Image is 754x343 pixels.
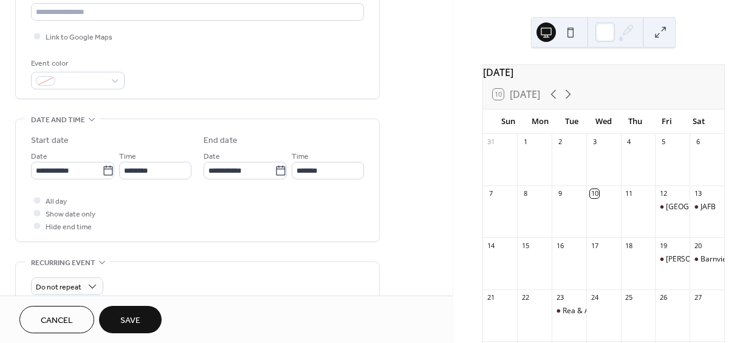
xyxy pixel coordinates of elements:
div: JAFB [690,202,724,212]
div: Thu [619,109,651,134]
div: 21 [487,293,496,302]
div: 7 [487,189,496,198]
span: Time [119,150,136,163]
button: Cancel [19,306,94,333]
div: 25 [625,293,634,302]
div: 5 [659,137,668,147]
div: Event color [31,57,122,70]
div: 9 [555,189,564,198]
div: Tue [556,109,588,134]
div: 14 [487,241,496,250]
div: 2 [555,137,564,147]
div: [GEOGRAPHIC_DATA] [666,202,739,212]
div: 12 [659,189,668,198]
div: Sat [683,109,715,134]
span: Date [31,150,47,163]
div: Wooster High School [655,202,690,212]
div: Wed [588,109,619,134]
div: Rodhe's IGA Marketplace [655,254,690,265]
span: Cancel [41,314,73,327]
div: 1 [521,137,530,147]
span: Hide end time [46,221,92,234]
div: 16 [555,241,564,250]
div: 19 [659,241,668,250]
div: 17 [590,241,599,250]
div: Start date [31,134,69,147]
div: 11 [625,189,634,198]
div: 10 [590,189,599,198]
div: 3 [590,137,599,147]
span: Time [292,150,309,163]
span: Recurring event [31,257,95,269]
div: 20 [693,241,702,250]
div: 8 [521,189,530,198]
div: 4 [625,137,634,147]
div: 23 [555,293,564,302]
div: 22 [521,293,530,302]
div: Fri [651,109,683,134]
div: JAFB [701,202,716,212]
div: 18 [625,241,634,250]
span: Do not repeat [36,280,81,294]
div: 6 [693,137,702,147]
span: Show date only [46,208,95,221]
span: Link to Google Maps [46,31,112,44]
div: Mon [524,109,556,134]
div: 27 [693,293,702,302]
span: Date and time [31,114,85,126]
span: All day [46,195,67,208]
span: Date [204,150,220,163]
div: 13 [693,189,702,198]
div: Barnview Market [690,254,724,265]
div: Sun [493,109,524,134]
div: 26 [659,293,668,302]
span: Save [120,314,140,327]
div: End date [204,134,238,147]
div: [DATE] [483,65,724,80]
div: 24 [590,293,599,302]
div: 15 [521,241,530,250]
div: Rea & Associates [552,306,586,316]
div: 31 [487,137,496,147]
button: Save [99,306,162,333]
div: Rea & Associates [563,306,621,316]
